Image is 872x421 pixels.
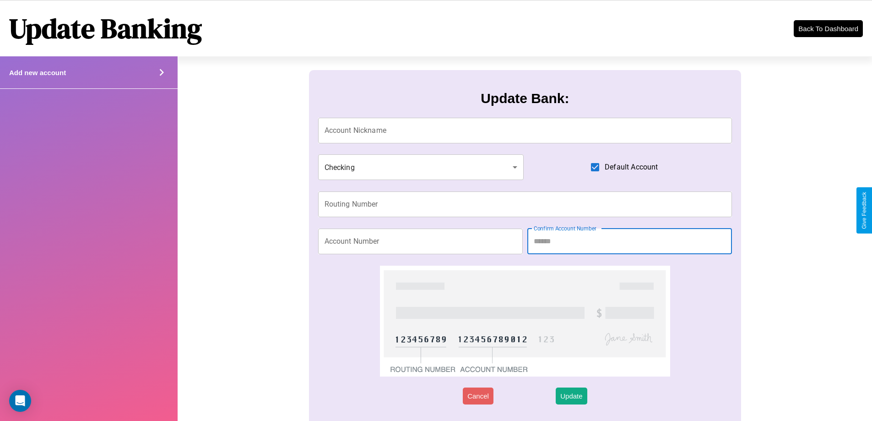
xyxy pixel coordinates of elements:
[463,388,493,405] button: Cancel
[9,390,31,412] div: Open Intercom Messenger
[605,162,658,173] span: Default Account
[9,69,66,77] h4: Add new account
[318,154,524,180] div: Checking
[794,20,863,37] button: Back To Dashboard
[9,10,202,47] h1: Update Banking
[556,388,587,405] button: Update
[481,91,569,106] h3: Update Bank:
[534,224,596,232] label: Confirm Account Number
[861,192,867,229] div: Give Feedback
[380,266,670,377] img: check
